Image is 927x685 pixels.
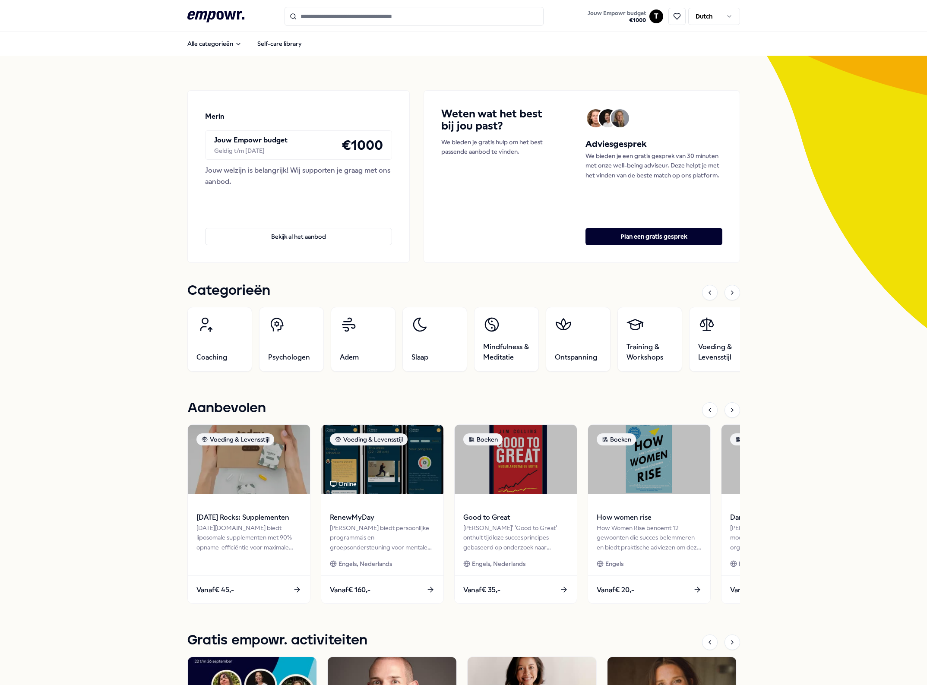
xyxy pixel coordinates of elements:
[180,35,309,52] nav: Main
[739,559,757,568] span: Engels
[188,425,310,494] img: package image
[463,512,568,523] span: Good to Great
[330,584,370,596] span: Vanaf € 160,-
[721,424,844,604] a: package imageBoekenDare to Lead[PERSON_NAME] leert ons hoe moedige leiderschapscultuur organisati...
[605,559,623,568] span: Engels
[597,523,702,552] div: How Women Rise benoemt 12 gewoonten die succes belemmeren en biedt praktische adviezen om deze te...
[196,512,301,523] span: [DATE] Rocks: Supplementen
[588,17,646,24] span: € 1000
[463,523,568,552] div: [PERSON_NAME]' 'Good to Great' onthult tijdloze succesprincipes gebaseerd op onderzoek naar bedri...
[196,584,234,596] span: Vanaf € 45,-
[411,352,428,363] span: Slaap
[441,137,551,157] p: We bieden je gratis hulp om het best passende aanbod te vinden.
[584,7,649,25] a: Jouw Empowr budget€1000
[259,307,324,372] a: Psychologen
[268,352,310,363] span: Psychologen
[205,228,392,245] button: Bekijk al het aanbod
[250,35,309,52] a: Self-care library
[483,342,530,363] span: Mindfulness & Meditatie
[196,433,274,445] div: Voeding & Levensstijl
[730,584,767,596] span: Vanaf € 25,-
[205,165,392,187] div: Jouw welzijn is belangrijk! Wij supporten je graag met ons aanbod.
[626,342,673,363] span: Training & Workshops
[730,512,835,523] span: Dare to Lead
[321,425,443,494] img: package image
[587,109,605,127] img: Avatar
[187,307,252,372] a: Coaching
[585,137,722,151] h5: Adviesgesprek
[330,512,435,523] span: RenewMyDay
[721,425,844,494] img: package image
[330,523,435,552] div: [PERSON_NAME] biedt persoonlijke programma's en groepsondersteuning voor mentale veerkracht en vi...
[342,134,383,156] h4: € 1000
[214,135,288,146] p: Jouw Empowr budget
[689,307,754,372] a: Voeding & Levensstijl
[698,342,745,363] span: Voeding & Levensstijl
[441,108,551,132] h4: Weten wat het best bij jou past?
[730,523,835,552] div: [PERSON_NAME] leert ons hoe moedige leiderschapscultuur organisaties kan veranderen.
[588,424,711,604] a: package imageBoekenHow women riseHow Women Rise benoemt 12 gewoonten die succes belemmeren en bie...
[597,584,634,596] span: Vanaf € 20,-
[617,307,682,372] a: Training & Workshops
[402,307,467,372] a: Slaap
[597,433,636,445] div: Boeken
[730,433,769,445] div: Boeken
[588,10,646,17] span: Jouw Empowr budget
[187,280,270,302] h1: Categorieën
[214,146,288,155] div: Geldig t/m [DATE]
[285,7,544,26] input: Search for products, categories or subcategories
[196,352,227,363] span: Coaching
[340,352,359,363] span: Adem
[555,352,597,363] span: Ontspanning
[330,433,408,445] div: Voeding & Levensstijl
[331,307,395,372] a: Adem
[205,111,225,122] p: Merin
[588,425,710,494] img: package image
[330,479,357,489] div: Online
[321,424,444,604] a: package imageVoeding & LevensstijlOnlineRenewMyDay[PERSON_NAME] biedt persoonlijke programma's en...
[205,214,392,245] a: Bekijk al het aanbod
[187,398,266,419] h1: Aanbevolen
[472,559,525,568] span: Engels, Nederlands
[180,35,249,52] button: Alle categorieën
[585,151,722,180] p: We bieden je een gratis gesprek van 30 minuten met onze well-being adviseur. Deze helpt je met he...
[597,512,702,523] span: How women rise
[454,424,577,604] a: package imageBoekenGood to Great[PERSON_NAME]' 'Good to Great' onthult tijdloze succesprincipes g...
[196,523,301,552] div: [DATE][DOMAIN_NAME] biedt liposomale supplementen met 90% opname-efficiëntie voor maximale gezond...
[611,109,629,127] img: Avatar
[585,228,722,245] button: Plan een gratis gesprek
[649,9,663,23] button: T
[455,425,577,494] img: package image
[599,109,617,127] img: Avatar
[463,584,500,596] span: Vanaf € 35,-
[586,8,648,25] button: Jouw Empowr budget€1000
[339,559,392,568] span: Engels, Nederlands
[187,424,310,604] a: package imageVoeding & Levensstijl[DATE] Rocks: Supplementen[DATE][DOMAIN_NAME] biedt liposomale ...
[474,307,539,372] a: Mindfulness & Meditatie
[463,433,503,445] div: Boeken
[187,630,367,651] h1: Gratis empowr. activiteiten
[546,307,611,372] a: Ontspanning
